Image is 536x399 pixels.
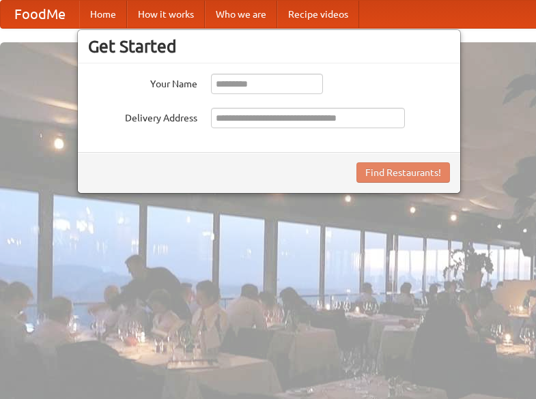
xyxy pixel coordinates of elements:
[79,1,127,28] a: Home
[277,1,359,28] a: Recipe videos
[88,36,450,57] h3: Get Started
[1,1,79,28] a: FoodMe
[88,74,197,91] label: Your Name
[205,1,277,28] a: Who we are
[88,108,197,125] label: Delivery Address
[356,162,450,183] button: Find Restaurants!
[127,1,205,28] a: How it works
